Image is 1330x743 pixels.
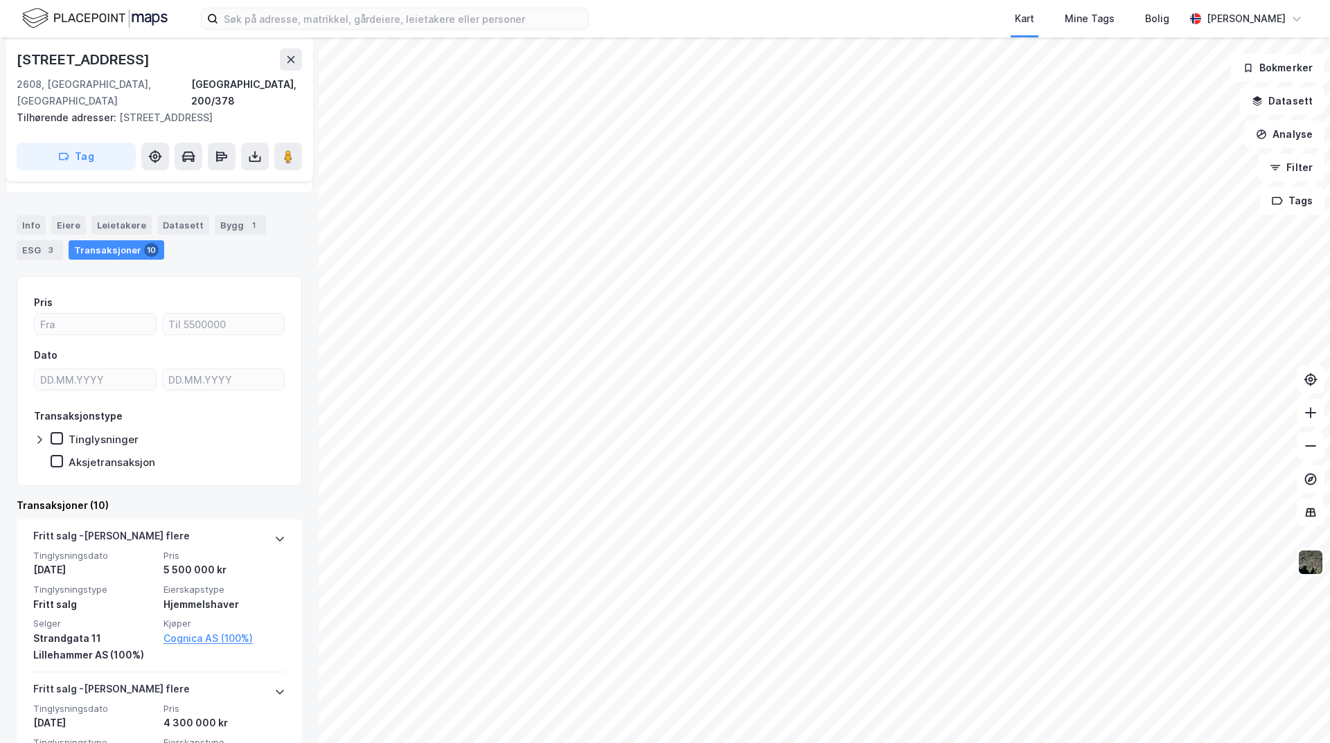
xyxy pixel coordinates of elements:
[17,111,119,123] span: Tilhørende adresser:
[17,497,302,514] div: Transaksjoner (10)
[33,703,155,715] span: Tinglysningsdato
[33,562,155,578] div: [DATE]
[17,109,291,126] div: [STREET_ADDRESS]
[35,314,156,334] input: Fra
[163,715,285,731] div: 4 300 000 kr
[1145,10,1169,27] div: Bolig
[1261,677,1330,743] div: Kontrollprogram for chat
[1231,54,1324,82] button: Bokmerker
[44,243,57,257] div: 3
[247,218,260,232] div: 1
[163,630,285,647] a: Cognica AS (100%)
[34,408,123,424] div: Transaksjonstype
[33,715,155,731] div: [DATE]
[17,76,191,109] div: 2608, [GEOGRAPHIC_DATA], [GEOGRAPHIC_DATA]
[17,143,136,170] button: Tag
[215,215,266,235] div: Bygg
[163,369,284,390] input: DD.MM.YYYY
[33,630,155,663] div: Strandgata 11 Lillehammer AS (100%)
[33,550,155,562] span: Tinglysningsdato
[35,369,156,390] input: DD.MM.YYYY
[1015,10,1034,27] div: Kart
[33,596,155,613] div: Fritt salg
[1244,120,1324,148] button: Analyse
[163,314,284,334] input: Til 5500000
[1297,549,1324,575] img: 9k=
[1258,154,1324,181] button: Filter
[163,562,285,578] div: 5 500 000 kr
[163,596,285,613] div: Hjemmelshaver
[144,243,159,257] div: 10
[17,48,152,71] div: [STREET_ADDRESS]
[34,294,53,311] div: Pris
[33,681,190,703] div: Fritt salg - [PERSON_NAME] flere
[163,618,285,629] span: Kjøper
[33,584,155,596] span: Tinglysningstype
[157,215,209,235] div: Datasett
[1240,87,1324,115] button: Datasett
[163,584,285,596] span: Eierskapstype
[1260,187,1324,215] button: Tags
[1065,10,1115,27] div: Mine Tags
[22,6,168,30] img: logo.f888ab2527a4732fd821a326f86c7f29.svg
[1261,677,1330,743] iframe: Chat Widget
[163,550,285,562] span: Pris
[1207,10,1286,27] div: [PERSON_NAME]
[91,215,152,235] div: Leietakere
[69,240,164,260] div: Transaksjoner
[69,433,139,446] div: Tinglysninger
[51,215,86,235] div: Eiere
[163,703,285,715] span: Pris
[218,8,588,29] input: Søk på adresse, matrikkel, gårdeiere, leietakere eller personer
[191,76,302,109] div: [GEOGRAPHIC_DATA], 200/378
[33,618,155,629] span: Selger
[34,347,57,364] div: Dato
[17,215,46,235] div: Info
[69,456,155,469] div: Aksjetransaksjon
[17,240,63,260] div: ESG
[33,528,190,550] div: Fritt salg - [PERSON_NAME] flere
